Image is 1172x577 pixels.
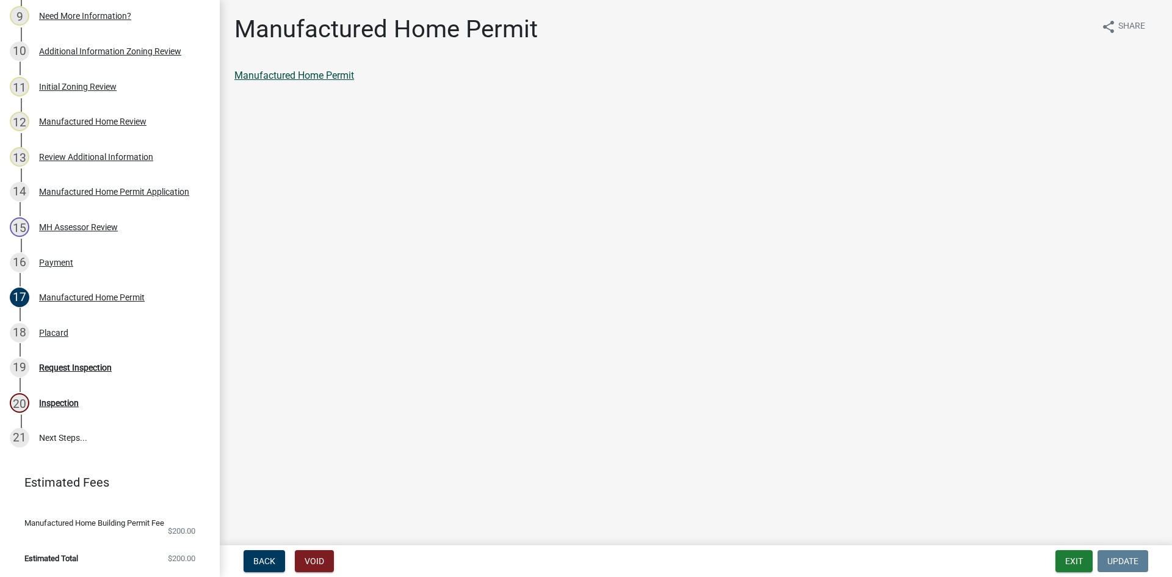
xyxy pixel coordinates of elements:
div: 15 [10,217,29,237]
button: Exit [1055,550,1093,572]
div: Payment [39,258,73,267]
span: Update [1107,556,1138,566]
div: 13 [10,147,29,167]
span: Back [253,556,275,566]
button: Back [244,550,285,572]
div: MH Assessor Review [39,223,118,231]
div: 18 [10,323,29,343]
a: Manufactured Home Permit [234,70,354,81]
div: Manufactured Home Permit [39,293,145,302]
div: Manufactured Home Review [39,117,146,126]
i: share [1101,20,1116,34]
span: Manufactured Home Building Permit Fee [24,519,164,527]
div: Additional Information Zoning Review [39,47,181,56]
span: $200.00 [168,527,195,535]
button: Update [1098,550,1148,572]
div: 21 [10,428,29,448]
div: Request Inspection [39,363,112,372]
button: Void [295,550,334,572]
div: Need More Information? [39,12,131,20]
div: Manufactured Home Permit Application [39,187,189,196]
div: Inspection [39,399,79,407]
div: 16 [10,253,29,272]
h1: Manufactured Home Permit [234,15,538,44]
div: 20 [10,393,29,413]
div: 10 [10,42,29,61]
div: 17 [10,288,29,307]
div: Placard [39,328,68,337]
div: 9 [10,6,29,26]
div: 11 [10,77,29,96]
a: Estimated Fees [10,470,200,495]
button: shareShare [1091,15,1155,38]
div: 12 [10,112,29,131]
div: 19 [10,358,29,377]
div: Review Additional Information [39,153,153,161]
span: Share [1118,20,1145,34]
span: Estimated Total [24,554,78,562]
span: $200.00 [168,554,195,562]
div: Initial Zoning Review [39,82,117,91]
div: 14 [10,182,29,201]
